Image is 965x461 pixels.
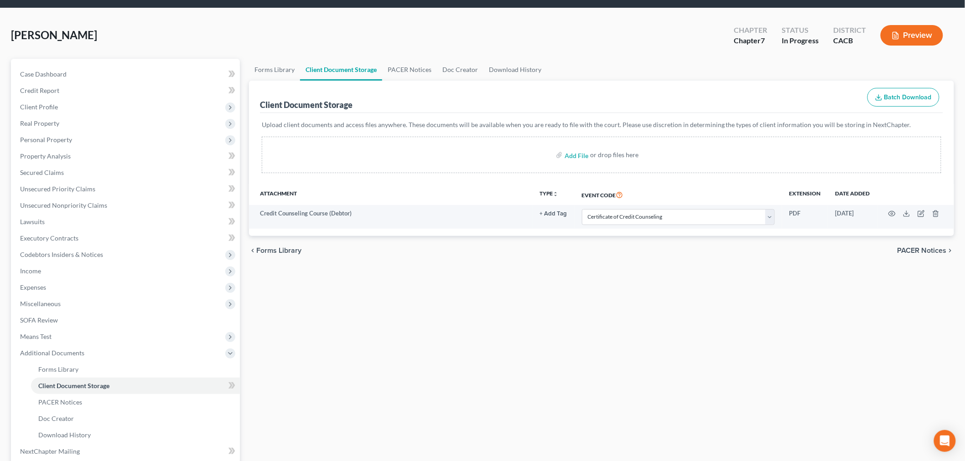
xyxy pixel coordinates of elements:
a: Client Document Storage [31,378,240,394]
span: Secured Claims [20,169,64,176]
button: Preview [881,25,943,46]
div: Status [782,25,819,36]
a: Forms Library [31,361,240,378]
th: Extension [782,184,828,205]
span: Batch Download [884,93,932,101]
i: chevron_left [249,247,256,254]
div: CACB [833,36,866,46]
span: Client Profile [20,103,58,111]
th: Date added [828,184,877,205]
th: Event Code [575,184,782,205]
i: unfold_more [553,191,559,197]
button: PACER Notices chevron_right [898,247,954,254]
div: Client Document Storage [260,99,353,110]
span: 7 [761,36,765,45]
a: NextChapter Mailing [13,443,240,460]
a: Case Dashboard [13,66,240,82]
div: Chapter [734,25,767,36]
span: Download History [38,431,91,439]
span: Unsecured Nonpriority Claims [20,201,107,209]
span: Doc Creator [38,415,74,422]
div: or drop files here [590,150,638,159]
span: [PERSON_NAME] [11,28,97,41]
div: Chapter [734,36,767,46]
span: Credit Report [20,87,59,94]
th: Attachment [249,184,533,205]
td: [DATE] [828,205,877,229]
button: chevron_left Forms Library [249,247,301,254]
a: Lawsuits [13,214,240,230]
button: TYPEunfold_more [540,191,559,197]
span: Property Analysis [20,152,71,160]
a: Unsecured Nonpriority Claims [13,197,240,214]
p: Upload client documents and access files anywhere. These documents will be available when you are... [262,120,941,129]
a: Download History [483,59,547,81]
a: SOFA Review [13,312,240,328]
a: Property Analysis [13,148,240,164]
span: Case Dashboard [20,70,67,78]
div: In Progress [782,36,819,46]
i: chevron_right [947,247,954,254]
a: Executory Contracts [13,230,240,246]
span: Means Test [20,333,52,340]
td: Credit Counseling Course (Debtor) [249,205,533,229]
span: Lawsuits [20,218,45,225]
span: Client Document Storage [38,382,109,389]
button: Batch Download [867,88,939,107]
a: + Add Tag [540,209,567,218]
span: Income [20,267,41,275]
a: Forms Library [249,59,300,81]
td: PDF [782,205,828,229]
a: Secured Claims [13,164,240,181]
span: Codebtors Insiders & Notices [20,251,103,258]
a: Doc Creator [31,410,240,427]
span: Forms Library [256,247,301,254]
span: Real Property [20,119,59,127]
span: Additional Documents [20,349,84,357]
span: Forms Library [38,365,78,373]
a: Unsecured Priority Claims [13,181,240,197]
span: SOFA Review [20,316,58,324]
span: Executory Contracts [20,234,78,242]
a: PACER Notices [382,59,437,81]
span: PACER Notices [898,247,947,254]
span: Expenses [20,283,46,291]
div: Open Intercom Messenger [934,430,956,452]
span: NextChapter Mailing [20,447,80,455]
span: PACER Notices [38,398,82,406]
span: Unsecured Priority Claims [20,185,95,193]
span: Miscellaneous [20,300,61,307]
div: District [833,25,866,36]
span: Personal Property [20,136,72,143]
button: + Add Tag [540,211,567,217]
a: PACER Notices [31,394,240,410]
a: Doc Creator [437,59,483,81]
a: Client Document Storage [300,59,382,81]
a: Credit Report [13,82,240,99]
a: Download History [31,427,240,443]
